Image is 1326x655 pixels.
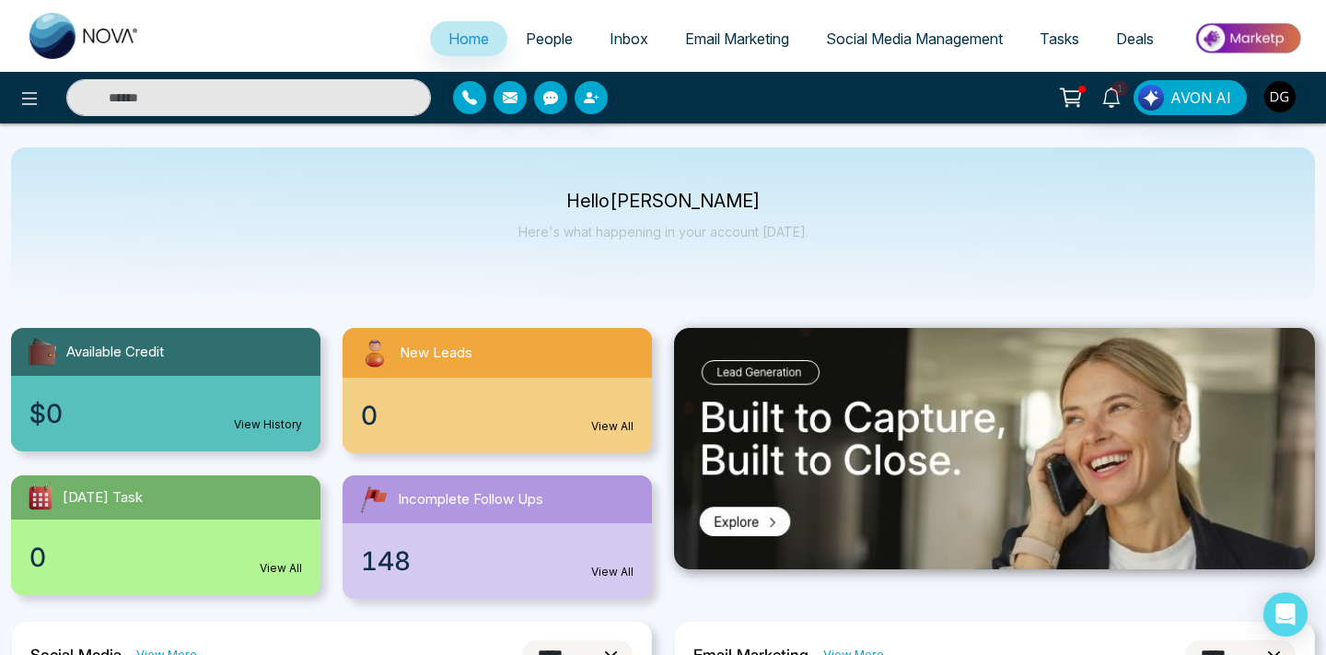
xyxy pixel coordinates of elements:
[1264,81,1296,112] img: User Avatar
[526,29,573,48] span: People
[331,475,663,599] a: Incomplete Follow Ups148View All
[26,335,59,368] img: availableCredit.svg
[1134,80,1247,115] button: AVON AI
[448,29,489,48] span: Home
[29,394,63,433] span: $0
[667,21,808,56] a: Email Marketing
[591,564,634,580] a: View All
[1040,29,1079,48] span: Tasks
[1263,592,1308,637] div: Open Intercom Messenger
[357,483,390,516] img: followUps.svg
[685,29,789,48] span: Email Marketing
[1138,85,1164,111] img: Lead Flow
[398,489,543,510] span: Incomplete Follow Ups
[361,542,411,580] span: 148
[63,487,143,509] span: [DATE] Task
[1170,87,1231,109] span: AVON AI
[1089,80,1134,112] a: 1
[361,396,378,435] span: 0
[518,193,808,209] p: Hello [PERSON_NAME]
[357,335,392,370] img: newLeads.svg
[1021,21,1098,56] a: Tasks
[430,21,507,56] a: Home
[591,21,667,56] a: Inbox
[234,416,302,433] a: View History
[808,21,1021,56] a: Social Media Management
[260,560,302,577] a: View All
[1098,21,1172,56] a: Deals
[1111,80,1128,97] span: 1
[591,418,634,435] a: View All
[518,224,808,240] p: Here's what happening in your account [DATE].
[826,29,1003,48] span: Social Media Management
[29,538,46,577] span: 0
[1116,29,1154,48] span: Deals
[507,21,591,56] a: People
[400,343,472,364] span: New Leads
[1181,18,1315,59] img: Market-place.gif
[26,483,55,512] img: todayTask.svg
[674,328,1315,569] img: .
[331,328,663,453] a: New Leads0View All
[29,13,140,59] img: Nova CRM Logo
[66,342,164,363] span: Available Credit
[610,29,648,48] span: Inbox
